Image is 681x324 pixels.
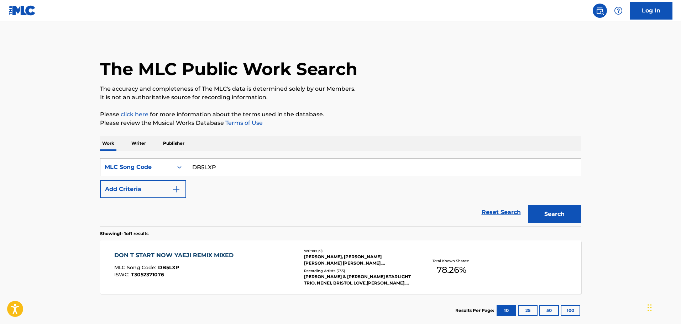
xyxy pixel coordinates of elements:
a: click here [121,111,148,118]
div: Help [611,4,625,18]
span: MLC Song Code : [114,264,158,271]
p: Please review the Musical Works Database [100,119,581,127]
button: Search [528,205,581,223]
p: It is not an authoritative source for recording information. [100,93,581,102]
a: Log In [630,2,672,20]
p: Work [100,136,116,151]
form: Search Form [100,158,581,227]
iframe: Chat Widget [645,290,681,324]
p: Showing 1 - 1 of 1 results [100,230,148,237]
span: 78.26 % [437,264,466,276]
div: [PERSON_NAME] & [PERSON_NAME] STARLIGHT TRIO, NENEI, BRISTOL LOVE,[PERSON_NAME], [PERSON_NAME] WE... [304,273,412,286]
div: Writers ( 9 ) [304,248,412,254]
a: DON T START NOW YAEJI REMIX MIXEDMLC Song Code:DB5LXPISWC:T3052371076Writers (9)[PERSON_NAME], [P... [100,240,581,294]
span: DB5LXP [158,264,179,271]
a: Reset Search [478,205,524,220]
p: Results Per Page: [455,307,496,314]
div: Recording Artists ( 735 ) [304,268,412,273]
p: The accuracy and completeness of The MLC's data is determined solely by our Members. [100,85,581,93]
button: 50 [539,305,559,316]
div: DON T START NOW YAEJI REMIX MIXED [114,251,237,260]
div: [PERSON_NAME], [PERSON_NAME] [PERSON_NAME] [PERSON_NAME], [PERSON_NAME], [PERSON_NAME], [PERSON_N... [304,254,412,266]
img: MLC Logo [9,5,36,16]
a: Public Search [593,4,607,18]
p: Total Known Shares: [433,258,471,264]
img: help [614,6,623,15]
p: Writer [129,136,148,151]
p: Please for more information about the terms used in the database. [100,110,581,119]
img: 9d2ae6d4665cec9f34b9.svg [172,185,180,193]
p: Publisher [161,136,187,151]
h1: The MLC Public Work Search [100,58,357,80]
div: MLC Song Code [105,163,169,171]
button: 100 [561,305,580,316]
a: Terms of Use [224,119,263,126]
span: ISWC : [114,271,131,278]
button: 25 [518,305,538,316]
span: T3052371076 [131,271,164,278]
button: Add Criteria [100,180,186,198]
img: search [596,6,604,15]
div: Drag [648,297,652,318]
button: 10 [497,305,516,316]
